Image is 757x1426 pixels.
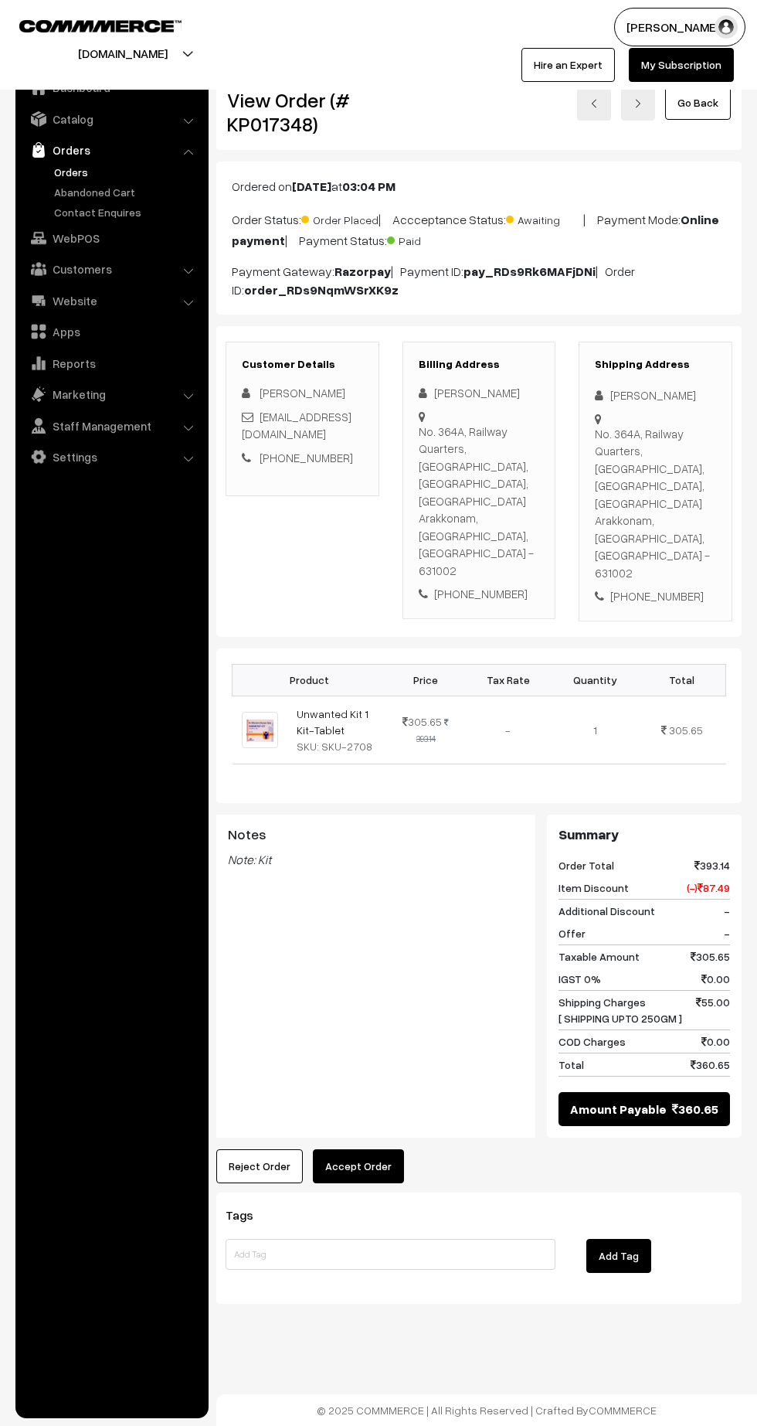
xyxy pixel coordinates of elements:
div: SKU: SKU-2708 [297,738,378,754]
span: 360.65 [672,1100,718,1118]
a: COMMMERCE [19,15,154,34]
a: [EMAIL_ADDRESS][DOMAIN_NAME] [242,410,351,441]
a: [PHONE_NUMBER] [260,451,353,465]
h3: Summary [558,826,730,843]
span: Additional Discount [558,903,655,919]
span: Awaiting [506,208,583,228]
img: COMMMERCE [19,20,182,32]
span: Item Discount [558,880,629,896]
span: Offer [558,925,586,941]
h2: View Order (# KP017348) [227,88,379,136]
a: Settings [19,443,203,471]
a: Catalog [19,105,203,133]
a: Contact Enquires [50,204,203,220]
button: Reject Order [216,1149,303,1183]
a: Unwanted Kit 1 Kit-Tablet [297,707,368,737]
div: No. 364A, Railway Quarters, [GEOGRAPHIC_DATA], [GEOGRAPHIC_DATA], [GEOGRAPHIC_DATA] Arakkonam, [G... [419,423,540,580]
span: Tags [226,1207,272,1223]
a: Website [19,287,203,315]
a: WebPOS [19,224,203,252]
span: [PERSON_NAME] [260,386,345,400]
p: Payment Gateway: | Payment ID: | Order ID: [232,262,726,299]
span: Shipping Charges [ SHIPPING UPTO 250GM ] [558,994,682,1026]
button: Add Tag [586,1239,651,1273]
button: [PERSON_NAME] [614,8,745,46]
span: COD Charges [558,1033,626,1050]
td: - [465,696,552,764]
span: (-) 87.49 [687,880,730,896]
th: Quantity [552,664,638,696]
span: 55.00 [696,994,730,1026]
span: Taxable Amount [558,948,640,965]
footer: © 2025 COMMMERCE | All Rights Reserved | Crafted By [216,1394,757,1426]
h3: Notes [228,826,524,843]
a: Go Back [665,86,731,120]
span: - [724,903,730,919]
a: Marketing [19,380,203,408]
th: Total [638,664,725,696]
div: [PHONE_NUMBER] [419,585,540,603]
a: Orders [19,136,203,164]
span: 0.00 [701,971,730,987]
img: left-arrow.png [589,99,599,108]
span: 0.00 [701,1033,730,1050]
h3: Billing Address [419,358,540,371]
span: 305.65 [402,715,442,728]
button: Accept Order [313,1149,404,1183]
input: Add Tag [226,1239,555,1270]
a: Reports [19,349,203,377]
a: My Subscription [629,48,734,82]
span: Amount Payable [570,1100,667,1118]
button: [DOMAIN_NAME] [24,34,222,73]
span: 393.14 [694,857,730,873]
th: Tax Rate [465,664,552,696]
span: Order Total [558,857,614,873]
div: No. 364A, Railway Quarters, [GEOGRAPHIC_DATA], [GEOGRAPHIC_DATA], [GEOGRAPHIC_DATA] Arakkonam, [G... [595,425,716,582]
p: Order Status: | Accceptance Status: | Payment Mode: | Payment Status: [232,208,726,250]
span: Total [558,1057,584,1073]
span: 305.65 [691,948,730,965]
img: UNWANTED KIT.jpeg [242,712,278,748]
a: Orders [50,164,203,180]
span: Paid [387,229,464,249]
span: 1 [593,723,597,737]
div: [PHONE_NUMBER] [595,587,716,605]
a: Abandoned Cart [50,184,203,200]
a: COMMMERCE [589,1404,657,1417]
b: 03:04 PM [342,179,395,194]
a: Hire an Expert [521,48,615,82]
a: Apps [19,318,203,345]
span: Order Placed [301,208,378,228]
blockquote: Note: Kit [228,850,524,869]
span: 360.65 [691,1057,730,1073]
div: [PERSON_NAME] [595,386,716,404]
b: pay_RDs9Rk6MAFjDNi [463,264,596,279]
th: Product [233,664,387,696]
span: IGST 0% [558,971,601,987]
a: Customers [19,255,203,283]
b: Razorpay [334,264,391,279]
span: - [724,925,730,941]
span: 305.65 [669,723,703,737]
h3: Shipping Address [595,358,716,371]
img: user [715,15,738,39]
b: [DATE] [292,179,331,194]
th: Price [387,664,465,696]
div: [PERSON_NAME] [419,384,540,402]
h3: Customer Details [242,358,363,371]
p: Ordered on at [232,177,726,196]
img: right-arrow.png [633,99,643,108]
a: Staff Management [19,412,203,440]
b: order_RDs9NqmWSrXK9z [244,282,399,298]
